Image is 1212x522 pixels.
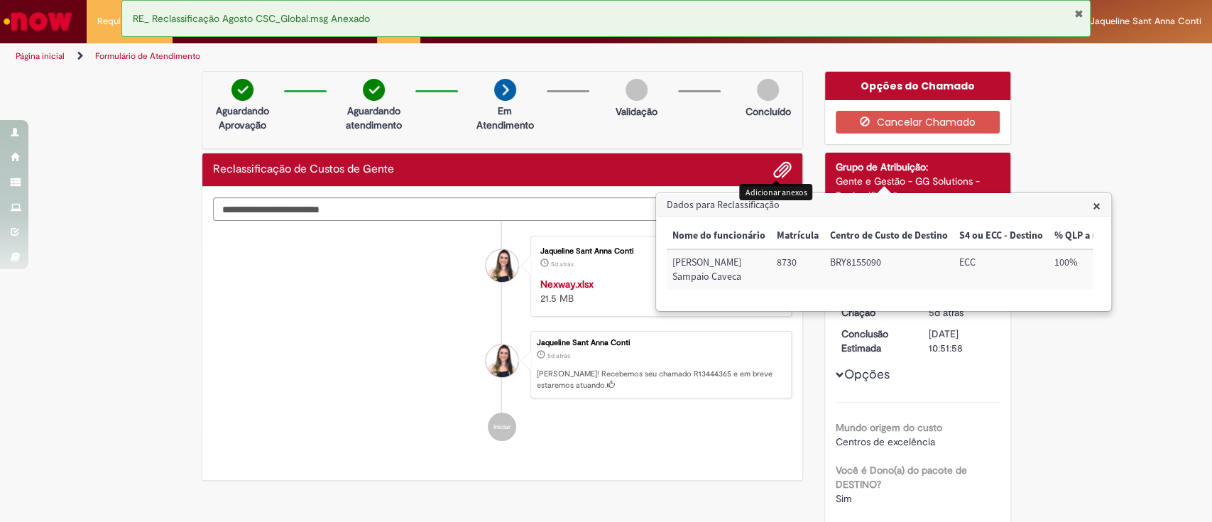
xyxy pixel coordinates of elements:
div: Jaqueline Sant Anna Conti [486,344,518,377]
th: % QLP a reclassificar [1049,223,1152,249]
ul: Trilhas de página [11,43,797,70]
td: % QLP a reclassificar: 100% [1049,249,1152,290]
textarea: Digite sua mensagem aqui... [213,197,711,222]
p: Em Atendimento [471,104,540,132]
p: Concluído [745,104,790,119]
div: Opções do Chamado [825,72,1010,100]
td: Nome do funcionário: Matheus Cartaxo Sampaio Caveca [667,249,771,290]
a: Formulário de Atendimento [95,50,200,62]
h3: Dados para Reclassificação [657,194,1110,217]
span: Sim [836,492,852,505]
img: img-circle-grey.png [757,79,779,101]
p: Aguardando atendimento [339,104,408,132]
dt: Criação [831,305,918,320]
div: Jaqueline Sant Anna Conti [540,247,777,256]
td: Matrícula: 8730 [771,249,824,290]
time: 25/08/2025 13:50:44 [551,260,574,268]
b: Mundo origem do custo [836,421,942,434]
th: Matrícula [771,223,824,249]
div: [DATE] 10:51:58 [929,327,995,355]
span: × [1093,196,1101,215]
div: Dados para Reclassificação [655,192,1112,312]
li: Jaqueline Sant Anna Conti [213,331,792,399]
div: Jaqueline Sant Anna Conti [537,339,784,347]
button: Fechar Notificação [1074,8,1083,19]
img: check-circle-green.png [231,79,253,101]
time: 25/08/2025 13:51:54 [929,306,963,319]
th: S4 ou ECC - Destino [954,223,1049,249]
a: Nexway.xlsx [540,278,594,290]
span: Jaqueline Sant Anna Conti [1090,15,1201,27]
button: Adicionar anexos [773,161,792,179]
span: RE_ Reclassificação Agosto CSC_Global.msg Anexado [133,12,370,25]
div: 25/08/2025 13:51:54 [929,305,995,320]
span: Requisições [97,14,147,28]
ul: Histórico de tíquete [213,222,792,456]
b: Você é Dono(a) do pacote de DESTINO? [836,464,967,491]
td: S4 ou ECC - Destino: ECC [954,249,1049,290]
img: arrow-next.png [494,79,516,101]
button: Close [1093,198,1101,213]
div: Adicionar anexos [739,184,812,200]
p: [PERSON_NAME]! Recebemos seu chamado R13444365 e em breve estaremos atuando. [537,369,784,391]
img: img-circle-grey.png [626,79,648,101]
img: ServiceNow [1,7,75,36]
div: 21.5 MB [540,277,777,305]
button: Cancelar Chamado [836,111,1000,134]
a: Página inicial [16,50,65,62]
dt: Conclusão Estimada [831,327,918,355]
h2: Reclassificação de Custos de Gente Histórico de tíquete [213,163,394,176]
div: Gente e Gestão - GG Solutions - Reclassificação [836,174,1000,202]
th: Centro de Custo de Destino [824,223,954,249]
div: Grupo de Atribuição: [836,160,1000,174]
p: Validação [616,104,657,119]
span: 5d atrás [551,260,574,268]
span: 5d atrás [547,352,570,360]
img: check-circle-green.png [363,79,385,101]
p: Aguardando Aprovação [208,104,277,132]
th: Nome do funcionário [667,223,771,249]
div: Jaqueline Sant Anna Conti [486,249,518,282]
td: Centro de Custo de Destino: BRY8155090 [824,249,954,290]
span: Centros de excelência [836,435,935,448]
span: 5d atrás [929,306,963,319]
